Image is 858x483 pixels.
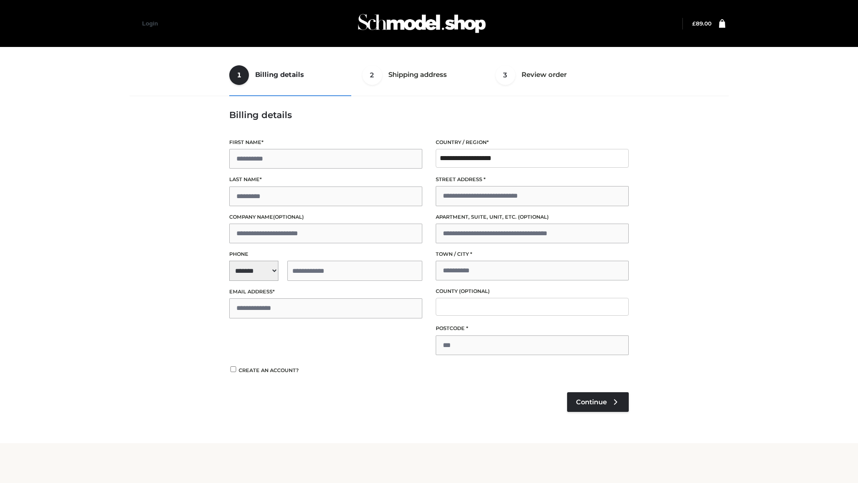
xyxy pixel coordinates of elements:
[239,367,299,373] span: Create an account?
[142,20,158,27] a: Login
[567,392,629,412] a: Continue
[436,287,629,296] label: County
[229,366,237,372] input: Create an account?
[355,6,489,41] img: Schmodel Admin 964
[436,175,629,184] label: Street address
[273,214,304,220] span: (optional)
[436,324,629,333] label: Postcode
[229,213,422,221] label: Company name
[229,175,422,184] label: Last name
[229,288,422,296] label: Email address
[459,288,490,294] span: (optional)
[576,398,607,406] span: Continue
[229,250,422,258] label: Phone
[436,250,629,258] label: Town / City
[229,138,422,147] label: First name
[692,20,711,27] bdi: 89.00
[436,213,629,221] label: Apartment, suite, unit, etc.
[229,110,629,120] h3: Billing details
[692,20,711,27] a: £89.00
[692,20,696,27] span: £
[518,214,549,220] span: (optional)
[436,138,629,147] label: Country / Region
